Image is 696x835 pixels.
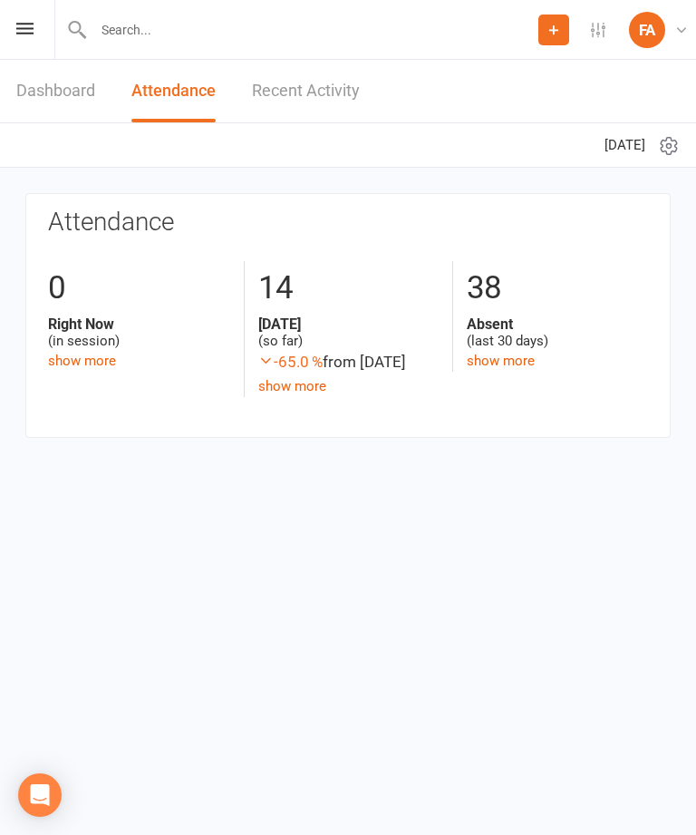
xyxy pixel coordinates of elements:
[604,134,645,156] span: [DATE]
[467,261,648,316] div: 38
[48,316,230,350] div: (in session)
[48,209,648,237] h3: Attendance
[258,316,440,350] div: (so far)
[131,60,216,122] a: Attendance
[467,316,648,350] div: (last 30 days)
[258,261,440,316] div: 14
[252,60,360,122] a: Recent Activity
[258,353,323,371] span: -65.0 %
[258,378,326,394] a: show more
[629,12,665,48] div: FA
[48,261,230,316] div: 0
[258,350,440,374] div: from [DATE]
[467,316,648,333] strong: Absent
[88,17,538,43] input: Search...
[467,353,535,369] a: show more
[48,316,230,333] strong: Right Now
[48,353,116,369] a: show more
[18,773,62,817] div: Open Intercom Messenger
[258,316,440,333] strong: [DATE]
[16,60,95,122] a: Dashboard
